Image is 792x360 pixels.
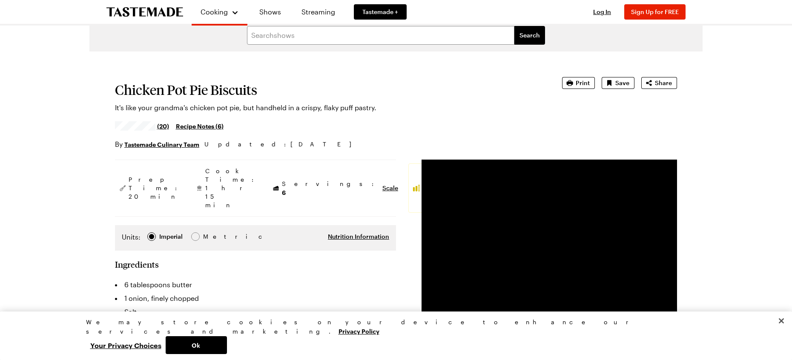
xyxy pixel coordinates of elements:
a: Recipe Notes (6) [176,121,224,131]
label: Units: [122,232,141,242]
span: Prep Time: 20 min [129,175,181,201]
span: Save [615,79,629,87]
div: Metric [203,232,221,241]
span: Updated : [DATE] [204,140,360,149]
p: It's like your grandma's chicken pot pie, but handheld in a crispy, flaky puff pastry. [115,103,538,113]
span: Cooking [201,8,228,16]
button: filters [514,26,545,45]
button: Ok [166,336,227,354]
p: By [115,139,199,149]
span: Imperial [159,232,184,241]
li: Salt [115,305,396,319]
span: Search [519,31,540,40]
button: Sign Up for FREE [624,4,686,20]
button: Nutrition Information [328,232,389,241]
span: Print [576,79,590,87]
span: Sign Up for FREE [631,8,679,15]
span: Metric [203,232,222,241]
button: Scale [382,184,398,192]
div: Imperial Metric [122,232,221,244]
div: Imperial [159,232,183,241]
button: Print [562,77,595,89]
span: Share [655,79,672,87]
a: More information about your privacy, opens in a new tab [339,327,379,335]
span: Log In [593,8,611,15]
button: Save recipe [602,77,634,89]
h1: Chicken Pot Pie Biscuits [115,82,538,97]
a: Tastemade + [354,4,407,20]
span: Cook Time: 1 hr 15 min [205,167,258,209]
li: 1 onion, finely chopped [115,291,396,305]
a: Tastemade Culinary Team [124,140,199,149]
span: Servings: [282,180,378,197]
button: Share [641,77,677,89]
div: We may store cookies on your device to enhance our services and marketing. [86,317,699,336]
h2: Ingredients [115,259,159,269]
button: Your Privacy Choices [86,336,166,354]
button: Close [772,311,791,330]
span: (20) [157,122,169,130]
a: To Tastemade Home Page [106,7,183,17]
li: 6 tablespoons butter [115,278,396,291]
span: 6 [282,188,286,196]
button: Cooking [200,3,239,20]
span: Tastemade + [362,8,398,16]
button: Log In [585,8,619,16]
div: Privacy [86,317,699,354]
a: 4.65/5 stars from 20 reviews [115,123,169,129]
